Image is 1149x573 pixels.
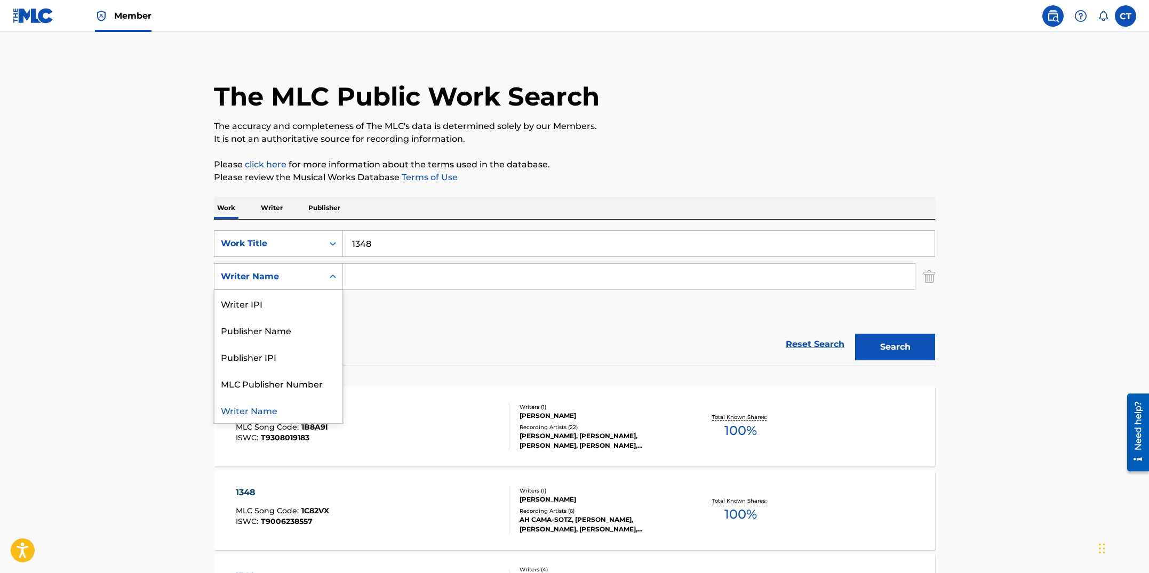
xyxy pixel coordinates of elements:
div: MLC Publisher Number [214,370,342,397]
img: help [1074,10,1087,22]
p: Writer [258,197,286,219]
div: [PERSON_NAME] [520,411,681,421]
a: 1348MLC Song Code:1B8A9IISWC:T9308019183Writers (1)[PERSON_NAME]Recording Artists (22)[PERSON_NAM... [214,386,935,466]
iframe: Resource Center [1119,390,1149,475]
img: Delete Criterion [923,263,935,290]
h1: The MLC Public Work Search [214,80,600,112]
div: [PERSON_NAME] [520,495,681,504]
div: Recording Artists ( 6 ) [520,507,681,515]
p: Publisher [305,197,344,219]
div: Writer Name [221,270,317,283]
span: MLC Song Code : [236,422,301,432]
p: Please review the Musical Works Database [214,171,935,184]
div: Publisher IPI [214,343,342,370]
div: 1348 [236,486,329,499]
div: Writers ( 1 ) [520,487,681,495]
span: ISWC : [236,516,261,526]
div: Writer Name [214,397,342,423]
div: Writer IPI [214,290,342,317]
p: Please for more information about the terms used in the database. [214,158,935,171]
div: Help [1070,5,1091,27]
a: 1348MLC Song Code:1C82VXISWC:T9006238557Writers (1)[PERSON_NAME]Recording Artists (6)AH CAMA-SOTZ... [214,470,935,550]
div: AH CAMA-SOTZ, [PERSON_NAME], [PERSON_NAME], [PERSON_NAME], [PERSON_NAME] [520,515,681,534]
span: 1C82VX [301,506,329,515]
button: Search [855,334,935,360]
iframe: Chat Widget [1096,522,1149,573]
a: Terms of Use [400,172,458,182]
div: Notifications [1098,11,1108,21]
span: T9006238557 [261,516,313,526]
p: It is not an authoritative source for recording information. [214,133,935,146]
a: Public Search [1042,5,1064,27]
span: MLC Song Code : [236,506,301,515]
span: 1B8A9I [301,422,328,432]
form: Search Form [214,230,935,366]
p: Total Known Shares: [712,413,769,421]
div: Writers ( 1 ) [520,403,681,411]
p: The accuracy and completeness of The MLC's data is determined solely by our Members. [214,120,935,133]
span: 100 % [724,505,757,524]
div: Publisher Name [214,317,342,343]
span: T9308019183 [261,433,309,442]
span: ISWC : [236,433,261,442]
p: Work [214,197,238,219]
div: User Menu [1115,5,1136,27]
div: Recording Artists ( 22 ) [520,423,681,431]
span: 100 % [724,421,757,440]
span: Member [114,10,151,22]
div: Work Title [221,237,317,250]
img: MLC Logo [13,8,54,23]
p: Total Known Shares: [712,497,769,505]
a: click here [245,159,286,170]
a: Reset Search [780,333,850,356]
img: Top Rightsholder [95,10,108,22]
img: search [1047,10,1059,22]
div: [PERSON_NAME], [PERSON_NAME], [PERSON_NAME], [PERSON_NAME], [PERSON_NAME] [520,431,681,450]
div: Drag [1099,532,1105,564]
